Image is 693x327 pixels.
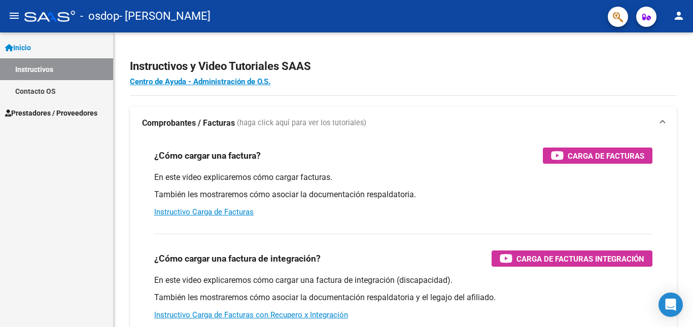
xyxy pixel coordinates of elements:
mat-expansion-panel-header: Comprobantes / Facturas (haga click aquí para ver los tutoriales) [130,107,677,139]
button: Carga de Facturas Integración [492,250,652,267]
button: Carga de Facturas [543,148,652,164]
span: Carga de Facturas Integración [516,252,644,265]
span: Carga de Facturas [568,150,644,162]
span: Prestadores / Proveedores [5,107,97,119]
p: También les mostraremos cómo asociar la documentación respaldatoria y el legajo del afiliado. [154,292,652,303]
a: Instructivo Carga de Facturas [154,207,254,216]
span: - [PERSON_NAME] [119,5,211,27]
h2: Instructivos y Video Tutoriales SAAS [130,57,677,76]
p: En este video explicaremos cómo cargar una factura de integración (discapacidad). [154,275,652,286]
strong: Comprobantes / Facturas [142,118,235,129]
span: - osdop [80,5,119,27]
mat-icon: person [673,10,685,22]
span: (haga click aquí para ver los tutoriales) [237,118,366,129]
a: Instructivo Carga de Facturas con Recupero x Integración [154,310,348,319]
mat-icon: menu [8,10,20,22]
span: Inicio [5,42,31,53]
h3: ¿Cómo cargar una factura de integración? [154,251,321,266]
div: Open Intercom Messenger [659,293,683,317]
p: También les mostraremos cómo asociar la documentación respaldatoria. [154,189,652,200]
h3: ¿Cómo cargar una factura? [154,149,261,163]
a: Centro de Ayuda - Administración de O.S. [130,77,270,86]
p: En este video explicaremos cómo cargar facturas. [154,172,652,183]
